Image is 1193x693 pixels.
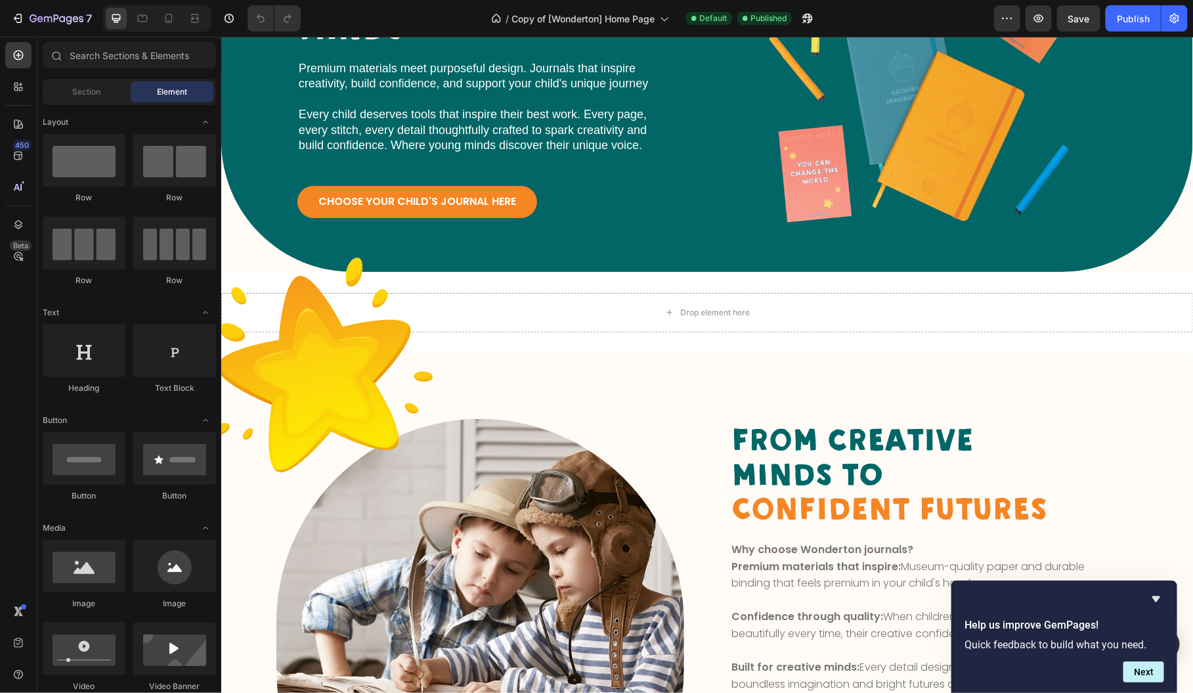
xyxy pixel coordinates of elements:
strong: Why choose Wonderton journals? [510,505,692,520]
span: Toggle open [195,302,216,323]
div: Image [133,598,216,610]
div: Row [43,275,125,286]
p: When children have tools that work beautifully every time, their creative confidence soars [510,571,868,605]
div: Button [133,490,216,502]
div: Beta [10,240,32,251]
span: Media [43,522,66,534]
h2: FROM creative MINDS to [509,384,890,490]
span: Toggle open [195,410,216,431]
span: / [506,12,509,26]
span: Copy of [Wonderton] Home Page [511,12,655,26]
span: Element [157,86,187,98]
span: Section [73,86,101,98]
span: Toggle open [195,112,216,133]
div: Heading [43,382,125,394]
div: 450 [12,140,32,150]
div: Image [43,598,125,610]
div: Row [43,192,125,204]
span: Toggle open [195,518,216,539]
div: Video Banner [133,681,216,692]
div: Help us improve GemPages! [965,591,1164,682]
span: Save [1068,13,1090,24]
div: Drop element here [459,271,529,281]
strong: Built for creative minds: [510,623,638,638]
div: Row [133,192,216,204]
button: Publish [1106,5,1161,32]
button: Next question [1123,661,1164,682]
div: Publish [1117,12,1150,26]
button: Save [1057,5,1100,32]
p: 7 [86,11,92,26]
iframe: Design area [221,37,1193,693]
span: Text [43,307,59,319]
button: Hide survey [1148,591,1164,607]
div: Text Block [133,382,216,394]
span: Published [750,12,787,24]
button: 7 [5,5,98,32]
div: Button [43,490,125,502]
div: Row [133,275,216,286]
p: Museum-quality paper and durable binding that feels premium in your child's hands [510,522,868,555]
strong: Confidence through quality: [510,572,662,587]
strong: Premium materials that inspire: [510,522,680,537]
p: Every detail designed for children with boundless imagination and bright futures ahead [510,622,868,656]
div: Undo/Redo [248,5,301,32]
h2: Help us improve GemPages! [965,617,1164,633]
div: Video [43,681,125,692]
span: Layout [43,116,68,128]
span: CONFIDENT FUTURES [510,451,826,491]
p: Quick feedback to build what you need. [965,638,1164,651]
span: Button [43,414,67,426]
span: Default [699,12,727,24]
input: Search Sections & Elements [43,42,216,68]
